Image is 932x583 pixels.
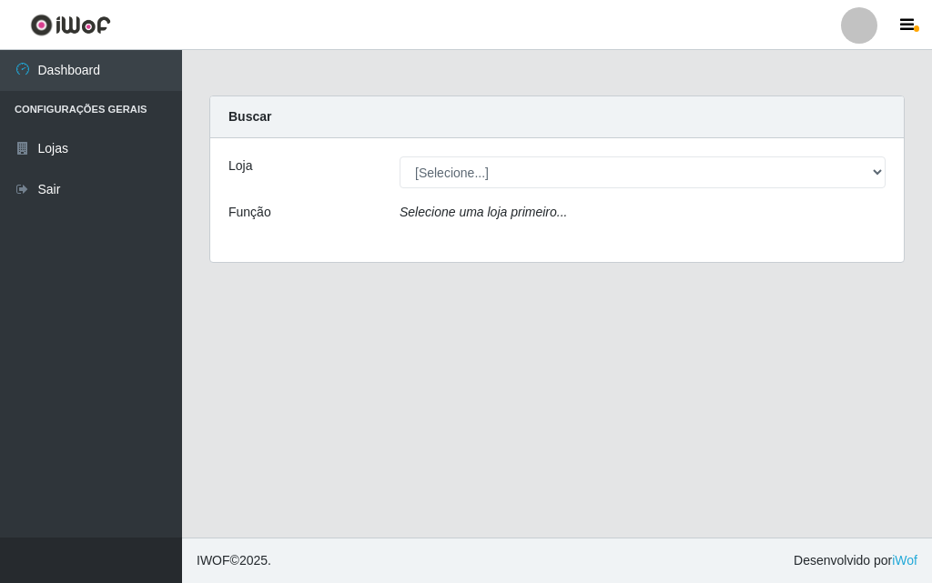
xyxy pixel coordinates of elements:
i: Selecione uma loja primeiro... [400,205,567,219]
img: CoreUI Logo [30,14,111,36]
span: Desenvolvido por [794,551,917,570]
span: IWOF [197,553,230,568]
a: iWof [892,553,917,568]
span: © 2025 . [197,551,271,570]
strong: Buscar [228,109,271,124]
label: Loja [228,156,252,176]
label: Função [228,203,271,222]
